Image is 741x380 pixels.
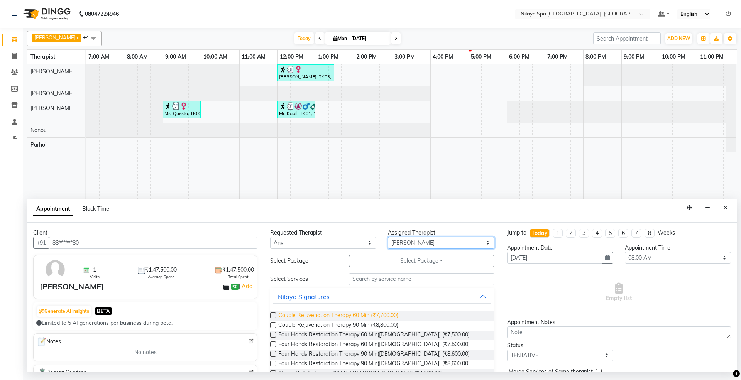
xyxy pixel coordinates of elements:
[622,51,646,62] a: 9:00 PM
[720,202,731,214] button: Close
[76,34,79,41] a: x
[240,282,254,291] a: Add
[33,202,73,216] span: Appointment
[332,35,349,41] span: Mon
[148,274,174,280] span: Average Spent
[34,34,76,41] span: [PERSON_NAME]
[264,275,343,283] div: Select Services
[30,68,74,75] span: [PERSON_NAME]
[90,274,100,280] span: Visits
[20,3,73,25] img: logo
[270,229,376,237] div: Requested Therapist
[278,66,333,80] div: [PERSON_NAME], TK03, 12:00 PM-01:30 PM, Nilaya Fusion Therapy([DEMOGRAPHIC_DATA])
[698,51,726,62] a: 11:00 PM
[33,237,49,249] button: +91
[278,102,315,117] div: Mr. Kapil, TK01, 12:00 PM-01:00 PM, Balinese Massage Therapy 60 Min([DEMOGRAPHIC_DATA])
[392,51,417,62] a: 3:00 PM
[145,266,177,274] span: ₹1,47,500.00
[618,229,628,238] li: 6
[30,141,46,148] span: Parhoi
[30,105,74,111] span: [PERSON_NAME]
[278,331,470,340] span: Four Hands Restoration Therapy 60 Min([DEMOGRAPHIC_DATA]) (₹7,500.00)
[93,266,96,274] span: 1
[388,229,494,237] div: Assigned Therapist
[278,350,470,360] span: Four Hands Restoration Therapy 90 Min([DEMOGRAPHIC_DATA]) (₹8,600.00)
[201,51,229,62] a: 10:00 AM
[83,34,95,40] span: +4
[37,337,61,347] span: Notes
[665,33,692,44] button: ADD NEW
[239,282,254,291] span: |
[278,369,442,379] span: Stress Relief Therapy 60 Min([DEMOGRAPHIC_DATA]) (₹4,000.00)
[40,281,104,292] div: [PERSON_NAME]
[278,51,305,62] a: 12:00 PM
[228,274,249,280] span: Total Spent
[431,51,455,62] a: 4:00 PM
[584,51,608,62] a: 8:00 PM
[507,51,531,62] a: 6:00 PM
[125,51,150,62] a: 8:00 AM
[531,229,548,237] div: Today
[349,33,387,44] input: 2025-09-01
[605,229,615,238] li: 5
[37,306,91,317] button: Generate AI Insights
[507,318,731,326] div: Appointment Notes
[49,237,257,249] input: Search by Name/Mobile/Email/Code
[667,35,690,41] span: ADD NEW
[579,229,589,238] li: 3
[240,51,267,62] a: 11:00 AM
[507,341,613,350] div: Status
[222,266,254,274] span: ₹1,47,500.00
[507,244,613,252] div: Appointment Date
[33,229,257,237] div: Client
[273,290,491,304] button: Nilaya Signatures
[134,348,157,356] span: No notes
[30,90,74,97] span: [PERSON_NAME]
[658,229,675,237] div: Weeks
[86,51,111,62] a: 7:00 AM
[30,53,55,60] span: Therapist
[566,229,576,238] li: 2
[349,255,494,267] button: Select Package
[354,51,379,62] a: 2:00 PM
[645,229,655,238] li: 8
[469,51,493,62] a: 5:00 PM
[37,368,86,377] span: Recent Services
[231,284,239,290] span: ₹0
[164,102,200,117] div: Ms. Questa, TK02, 09:00 AM-10:00 AM, Traditional Swedish Relaxation Therapy 60 Min([DEMOGRAPHIC_D...
[507,229,526,237] div: Jump to
[553,229,563,238] li: 1
[631,229,641,238] li: 7
[507,252,602,264] input: yyyy-mm-dd
[593,32,661,44] input: Search Appointment
[278,292,330,301] div: Nilaya Signatures
[294,32,314,44] span: Today
[625,244,731,252] div: Appointment Time
[545,51,570,62] a: 7:00 PM
[36,319,254,327] div: Limited to 5 AI generations per business during beta.
[44,258,66,281] img: avatar
[278,321,398,331] span: Couple Rejuvenation Therapy 90 Min (₹8,800.00)
[349,273,494,285] input: Search by service name
[163,51,188,62] a: 9:00 AM
[264,257,343,265] div: Select Package
[278,340,470,350] span: Four Hands Restoration Therapy 60 Min([DEMOGRAPHIC_DATA]) (₹7,500.00)
[278,360,470,369] span: Four Hands Restoration Therapy 90 Min([DEMOGRAPHIC_DATA]) (₹8,600.00)
[85,3,119,25] b: 08047224946
[606,283,632,302] span: Empty list
[278,311,398,321] span: Couple Rejuvenation Therapy 60 Min (₹7,700.00)
[95,307,112,315] span: BETA
[660,51,687,62] a: 10:00 PM
[592,229,602,238] li: 4
[316,51,340,62] a: 1:00 PM
[82,205,109,212] span: Block Time
[509,368,593,377] span: Merge Services of Same therapist
[30,127,47,133] span: Nonou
